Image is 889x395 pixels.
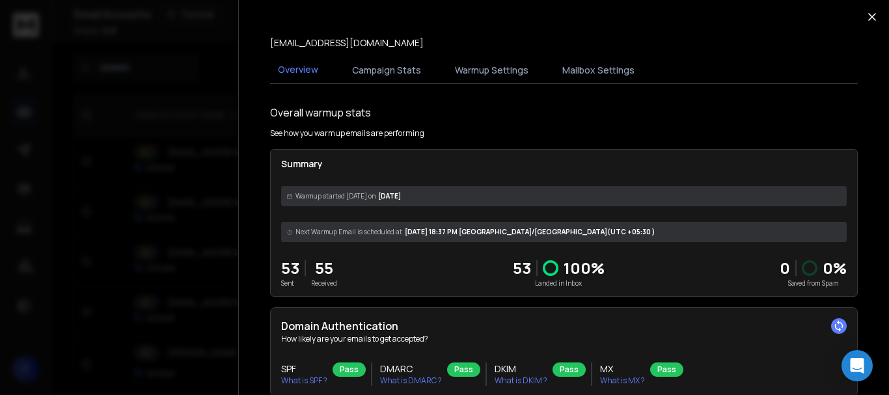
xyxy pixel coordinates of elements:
[281,362,327,375] h3: SPF
[447,362,480,377] div: Pass
[281,375,327,386] p: What is SPF ?
[780,279,847,288] p: Saved from Spam
[281,334,847,344] p: How likely are your emails to get accepted?
[600,375,645,386] p: What is MX ?
[270,36,424,49] p: [EMAIL_ADDRESS][DOMAIN_NAME]
[495,375,547,386] p: What is DKIM ?
[380,375,442,386] p: What is DMARC ?
[600,362,645,375] h3: MX
[281,157,847,170] p: Summary
[564,258,605,279] p: 100 %
[650,362,683,377] div: Pass
[841,350,873,381] div: Open Intercom Messenger
[823,258,847,279] p: 0 %
[270,128,424,139] p: See how you warmup emails are performing
[270,105,371,120] h1: Overall warmup stats
[495,362,547,375] h3: DKIM
[513,279,605,288] p: Landed in Inbox
[344,56,429,85] button: Campaign Stats
[553,362,586,377] div: Pass
[281,222,847,242] div: [DATE] 18:37 PM [GEOGRAPHIC_DATA]/[GEOGRAPHIC_DATA] (UTC +05:30 )
[513,258,531,279] p: 53
[333,362,366,377] div: Pass
[281,258,299,279] p: 53
[295,227,402,237] span: Next Warmup Email is scheduled at
[281,318,847,334] h2: Domain Authentication
[281,279,299,288] p: Sent
[270,55,326,85] button: Overview
[311,279,337,288] p: Received
[447,56,536,85] button: Warmup Settings
[554,56,642,85] button: Mailbox Settings
[295,191,376,201] span: Warmup started [DATE] on
[281,186,847,206] div: [DATE]
[380,362,442,375] h3: DMARC
[311,258,337,279] p: 55
[780,257,790,279] strong: 0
